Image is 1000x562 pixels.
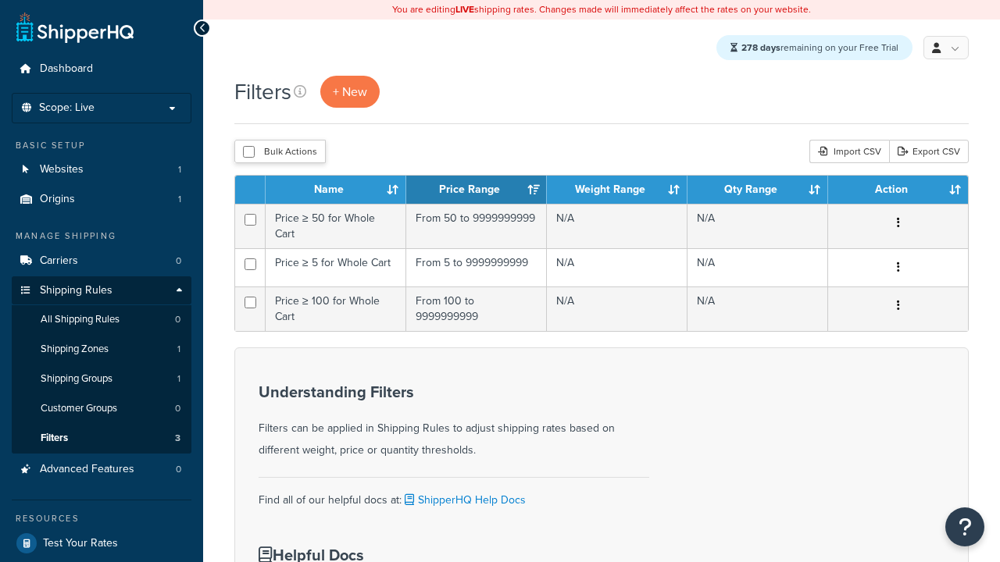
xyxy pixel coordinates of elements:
div: Import CSV [809,140,889,163]
span: Carriers [40,254,78,268]
td: N/A [547,204,687,248]
td: N/A [687,286,828,331]
h3: Understanding Filters [259,383,649,400]
span: 1 [177,372,180,386]
span: Dashboard [40,62,93,76]
span: Origins [40,193,75,206]
strong: 278 days [741,41,780,55]
li: Origins [12,185,191,214]
td: N/A [547,286,687,331]
td: N/A [687,248,828,286]
td: From 5 to 9999999999 [406,248,547,286]
span: 0 [176,254,181,268]
div: remaining on your Free Trial [716,35,912,60]
th: Weight Range: activate to sort column ascending [547,176,687,204]
span: 1 [177,343,180,356]
td: Price ≥ 100 for Whole Cart [266,286,406,331]
span: All Shipping Rules [41,313,120,326]
th: Name: activate to sort column ascending [266,176,406,204]
span: Websites [40,163,84,176]
a: ShipperHQ Home [16,12,134,43]
td: From 50 to 9999999999 [406,204,547,248]
span: 1 [178,163,181,176]
th: Qty Range: activate to sort column ascending [687,176,828,204]
li: All Shipping Rules [12,305,191,334]
span: Filters [41,432,68,445]
span: 0 [175,402,180,415]
li: Carriers [12,247,191,276]
span: Shipping Rules [40,284,112,297]
li: Advanced Features [12,455,191,484]
th: Price Range: activate to sort column ascending [406,176,547,204]
li: Filters [12,424,191,453]
b: LIVE [455,2,474,16]
a: Customer Groups 0 [12,394,191,423]
a: Advanced Features 0 [12,455,191,484]
li: Customer Groups [12,394,191,423]
a: Origins 1 [12,185,191,214]
a: Shipping Rules [12,276,191,305]
a: Filters 3 [12,424,191,453]
a: ShipperHQ Help Docs [402,492,526,508]
span: Shipping Groups [41,372,112,386]
div: Find all of our helpful docs at: [259,477,649,511]
li: Shipping Zones [12,335,191,364]
button: Bulk Actions [234,140,326,163]
a: Test Your Rates [12,529,191,557]
td: From 100 to 9999999999 [406,286,547,331]
span: 3 [175,432,180,445]
span: 1 [178,193,181,206]
a: Shipping Groups 1 [12,365,191,393]
li: Shipping Rules [12,276,191,454]
a: Dashboard [12,55,191,84]
div: Basic Setup [12,139,191,152]
a: Websites 1 [12,155,191,184]
li: Websites [12,155,191,184]
td: Price ≥ 5 for Whole Cart [266,248,406,286]
li: Shipping Groups [12,365,191,393]
span: 0 [175,313,180,326]
span: Shipping Zones [41,343,109,356]
span: Test Your Rates [43,537,118,550]
td: N/A [547,248,687,286]
th: Action: activate to sort column ascending [828,176,968,204]
div: Manage Shipping [12,229,191,243]
button: Open Resource Center [945,507,984,546]
span: 0 [176,463,181,476]
h1: Filters [234,76,291,107]
div: Resources [12,512,191,525]
div: Filters can be applied in Shipping Rules to adjust shipping rates based on different weight, pric... [259,383,649,461]
span: Customer Groups [41,402,117,415]
span: + New [333,83,367,101]
span: Advanced Features [40,463,134,476]
td: N/A [687,204,828,248]
a: All Shipping Rules 0 [12,305,191,334]
span: Scope: Live [39,101,95,115]
td: Price ≥ 50 for Whole Cart [266,204,406,248]
a: Shipping Zones 1 [12,335,191,364]
a: + New [320,76,380,108]
a: Carriers 0 [12,247,191,276]
a: Export CSV [889,140,969,163]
